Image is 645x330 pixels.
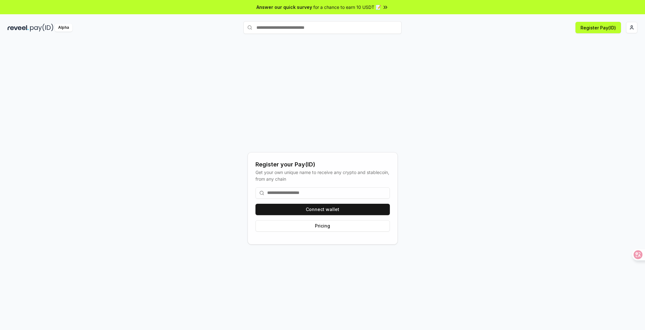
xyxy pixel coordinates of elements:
img: pay_id [30,24,53,32]
button: Register Pay(ID) [575,22,621,33]
div: Get your own unique name to receive any crypto and stablecoin, from any chain [255,169,390,182]
span: Answer our quick survey [256,4,312,10]
button: Pricing [255,220,390,232]
div: Register your Pay(ID) [255,160,390,169]
img: reveel_dark [8,24,29,32]
div: Alpha [55,24,72,32]
span: for a chance to earn 10 USDT 📝 [313,4,381,10]
button: Connect wallet [255,204,390,215]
